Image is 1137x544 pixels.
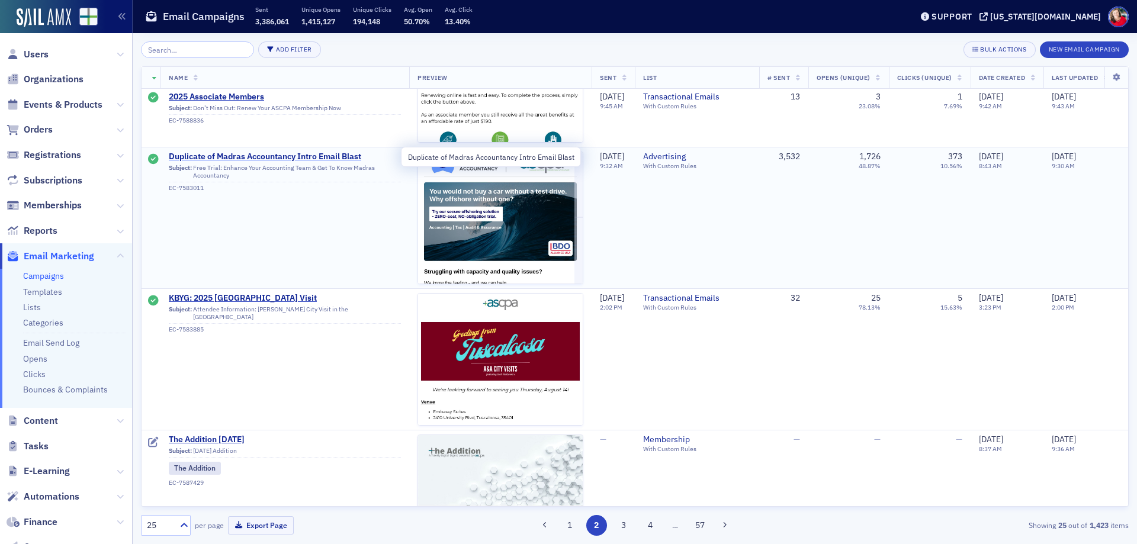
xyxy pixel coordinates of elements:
span: [DATE] [979,91,1003,102]
span: [DATE] [979,434,1003,445]
button: 4 [640,515,661,536]
span: Email Marketing [24,250,94,263]
div: 1,726 [859,152,881,162]
button: 2 [586,515,607,536]
strong: 1,423 [1087,520,1110,530]
span: — [874,434,881,445]
div: 10.56% [940,162,962,170]
div: 25 [871,293,881,304]
time: 2:00 PM [1052,303,1074,311]
span: Opens (Unique) [817,73,870,82]
a: Membership [643,434,751,445]
span: Date Created [979,73,1025,82]
p: Avg. Open [404,5,432,14]
div: 78.13% [859,304,881,311]
div: 373 [948,152,962,162]
span: [DATE] [600,151,624,162]
div: With Custom Rules [643,162,751,170]
div: 48.87% [859,162,881,170]
button: New Email Campaign [1040,41,1129,58]
div: Sent [148,92,159,104]
a: Opens [23,353,47,364]
span: The Addition [DATE] [169,434,401,445]
span: [DATE] [1052,434,1076,445]
span: Organizations [24,73,83,86]
a: Memberships [7,199,82,212]
span: Memberships [24,199,82,212]
a: Clicks [23,369,46,379]
span: [DATE] [1052,151,1076,162]
span: Subject: [169,305,192,321]
p: Unique Opens [301,5,341,14]
time: 9:42 AM [979,102,1002,110]
span: Automations [24,490,79,503]
span: Sent [600,73,616,82]
p: Unique Clicks [353,5,391,14]
div: With Custom Rules [643,102,751,110]
div: 23.08% [859,102,881,110]
button: Add Filter [258,41,321,58]
button: 3 [613,515,634,536]
a: Registrations [7,149,81,162]
time: 9:30 AM [1052,162,1075,170]
span: 50.70% [404,17,430,26]
div: 3 [876,92,881,102]
div: Free Trial: Enhance Your Accounting Team & Get To Know Madras Accountancy [169,164,401,182]
a: New Email Campaign [1040,43,1129,54]
div: The Addition [169,462,221,475]
span: Clicks (Unique) [897,73,952,82]
label: per page [195,520,224,530]
span: Orders [24,123,53,136]
div: Attendee Information: [PERSON_NAME] City Visit in the [GEOGRAPHIC_DATA] [169,305,401,324]
span: 194,148 [353,17,380,26]
time: 9:45 AM [600,102,623,110]
div: [DATE] Addition [169,447,401,458]
a: View Homepage [71,8,98,28]
a: Lists [23,302,41,313]
span: 13.40% [445,17,471,26]
span: [DATE] [1052,292,1076,303]
a: Duplicate of Madras Accountancy Intro Email Blast [169,152,401,162]
span: Profile [1108,7,1129,27]
span: Subject: [169,447,192,455]
span: Subscriptions [24,174,82,187]
div: 13 [767,92,800,102]
img: SailAMX [79,8,98,26]
div: Don't Miss Out: Renew Your ASCPA Membership Now [169,104,401,115]
a: Email Marketing [7,250,94,263]
div: EC-7588836 [169,117,401,124]
span: Name [169,73,188,82]
a: Finance [7,516,57,529]
a: Content [7,414,58,427]
div: 3,532 [767,152,800,162]
a: Transactional Emails [643,293,751,304]
span: E-Learning [24,465,70,478]
div: EC-7583011 [169,184,401,192]
span: — [600,434,606,445]
a: Events & Products [7,98,102,111]
a: Tasks [7,440,49,453]
a: Bounces & Complaints [23,384,108,395]
button: [US_STATE][DOMAIN_NAME] [979,12,1105,21]
button: 1 [559,515,580,536]
div: Showing out of items [808,520,1129,530]
div: EC-7583885 [169,326,401,333]
h1: Email Campaigns [163,9,245,24]
time: 8:43 AM [979,162,1002,170]
span: [DATE] [600,91,624,102]
span: Registrations [24,149,81,162]
span: Finance [24,516,57,529]
button: Bulk Actions [963,41,1035,58]
time: 2:02 PM [600,303,622,311]
div: 32 [767,293,800,304]
div: EC-7587429 [169,479,401,487]
a: Transactional Emails [643,92,751,102]
a: Advertising [643,152,751,162]
input: Search… [141,41,254,58]
button: Export Page [228,516,294,535]
a: Users [7,48,49,61]
span: Preview [417,73,448,82]
a: Orders [7,123,53,136]
p: Avg. Click [445,5,473,14]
